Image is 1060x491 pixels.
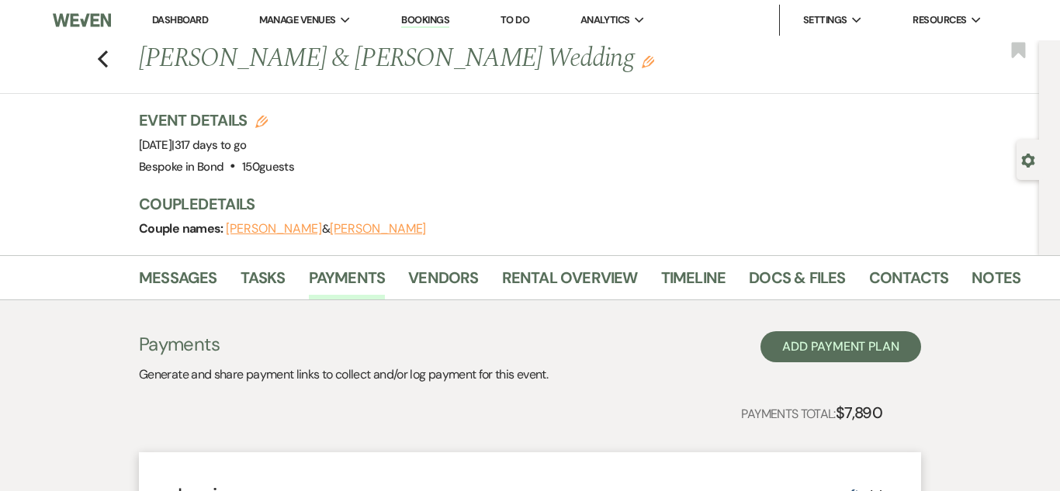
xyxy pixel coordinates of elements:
a: To Do [501,13,529,26]
span: Settings [803,12,847,28]
img: Weven Logo [53,4,111,36]
span: Manage Venues [259,12,336,28]
span: & [226,221,426,237]
h3: Couple Details [139,193,1008,215]
span: [DATE] [139,137,247,153]
a: Bookings [401,13,449,28]
span: Resources [913,12,966,28]
h1: [PERSON_NAME] & [PERSON_NAME] Wedding [139,40,834,78]
span: Analytics [580,12,630,28]
strong: $7,890 [836,403,882,423]
a: Payments [309,265,386,299]
button: Open lead details [1021,152,1035,167]
span: | [171,137,246,153]
button: Edit [642,54,654,68]
button: [PERSON_NAME] [226,223,322,235]
a: Notes [972,265,1020,299]
span: 150 guests [242,159,294,175]
button: [PERSON_NAME] [330,223,426,235]
a: Timeline [661,265,726,299]
a: Dashboard [152,13,208,26]
a: Contacts [869,265,949,299]
a: Messages [139,265,217,299]
span: 317 days to go [175,137,247,153]
a: Docs & Files [749,265,845,299]
a: Tasks [241,265,286,299]
p: Generate and share payment links to collect and/or log payment for this event. [139,365,548,385]
a: Rental Overview [502,265,638,299]
button: Add Payment Plan [760,331,921,362]
h3: Payments [139,331,548,358]
p: Payments Total: [741,400,882,425]
span: Couple names: [139,220,226,237]
span: Bespoke in Bond [139,159,223,175]
h3: Event Details [139,109,294,131]
a: Vendors [408,265,478,299]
